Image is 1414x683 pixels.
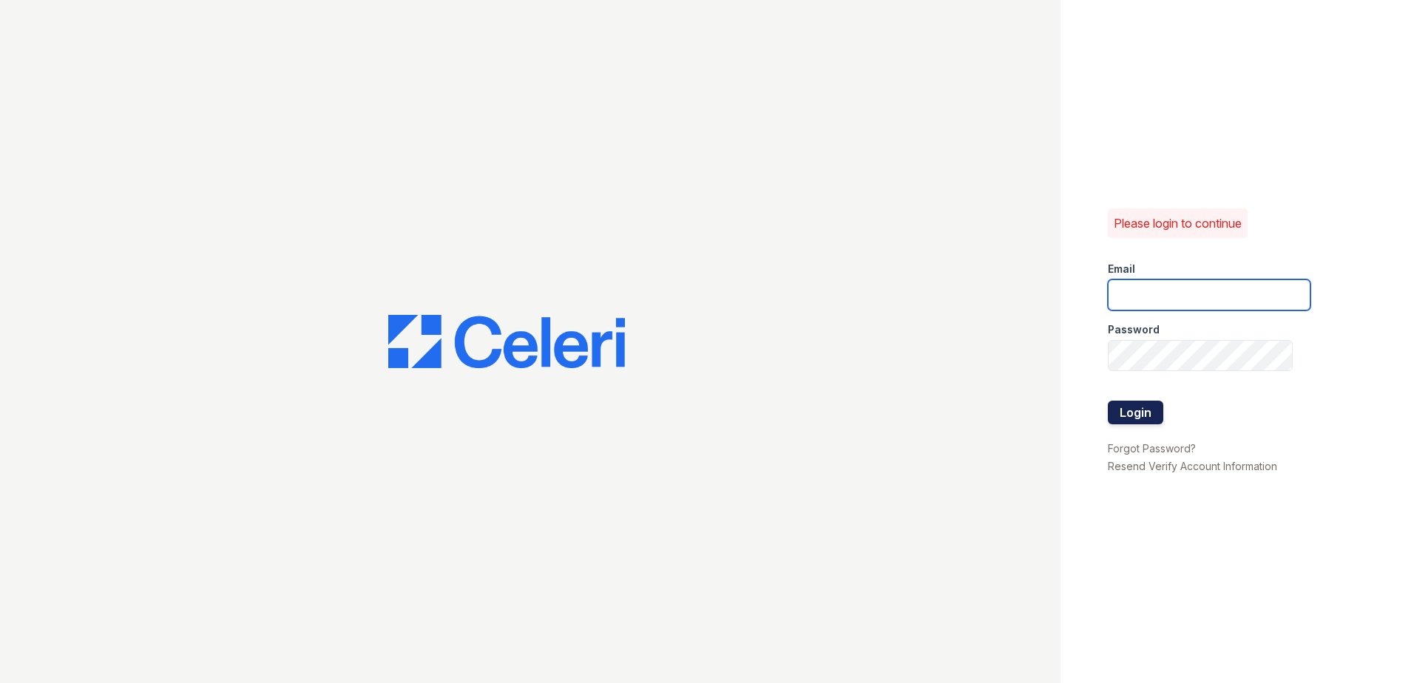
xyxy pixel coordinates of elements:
[1114,214,1242,232] p: Please login to continue
[1108,401,1163,424] button: Login
[1108,262,1135,276] label: Email
[388,315,625,368] img: CE_Logo_Blue-a8612792a0a2168367f1c8372b55b34899dd931a85d93a1a3d3e32e68fde9ad4.png
[1108,322,1160,337] label: Password
[1108,442,1196,455] a: Forgot Password?
[1108,460,1277,472] a: Resend Verify Account Information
